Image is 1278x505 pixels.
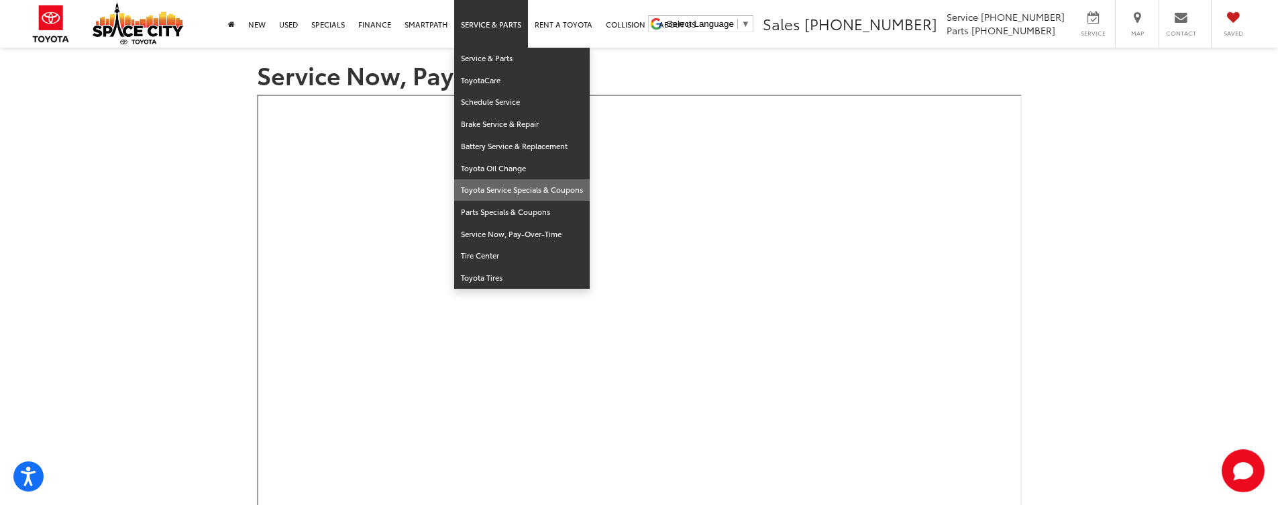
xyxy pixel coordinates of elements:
[737,19,738,29] span: ​
[257,61,1022,88] h1: Service Now, Pay-Over-Time
[454,224,590,246] a: Service Now, Pay-Over-Time
[454,245,590,267] a: Tire Center: Opens in a new tab
[763,13,800,34] span: Sales
[93,3,183,44] img: Space City Toyota
[454,158,590,180] a: Toyota Oil Change
[1078,29,1108,38] span: Service
[454,70,590,92] a: ToyotaCare
[454,113,590,136] a: Brake Service & Repair
[1122,29,1152,38] span: Map
[981,10,1065,24] span: [PHONE_NUMBER]
[454,201,590,224] a: Parts Specials & Coupons
[454,48,590,70] a: Service & Parts
[971,24,1055,37] span: [PHONE_NUMBER]
[667,19,734,29] span: Select Language
[1222,449,1265,492] button: Toggle Chat Window
[667,19,750,29] a: Select Language​
[454,136,590,158] a: Battery Service & Replacement
[454,267,590,289] a: Toyota Tires
[947,10,978,24] span: Service
[1166,29,1196,38] span: Contact
[454,91,590,113] a: Schedule Service
[741,19,750,29] span: ▼
[1218,29,1248,38] span: Saved
[947,24,969,37] span: Parts
[454,179,590,201] a: Toyota Service Specials & Coupons
[804,13,937,34] span: [PHONE_NUMBER]
[1222,449,1265,492] svg: Start Chat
